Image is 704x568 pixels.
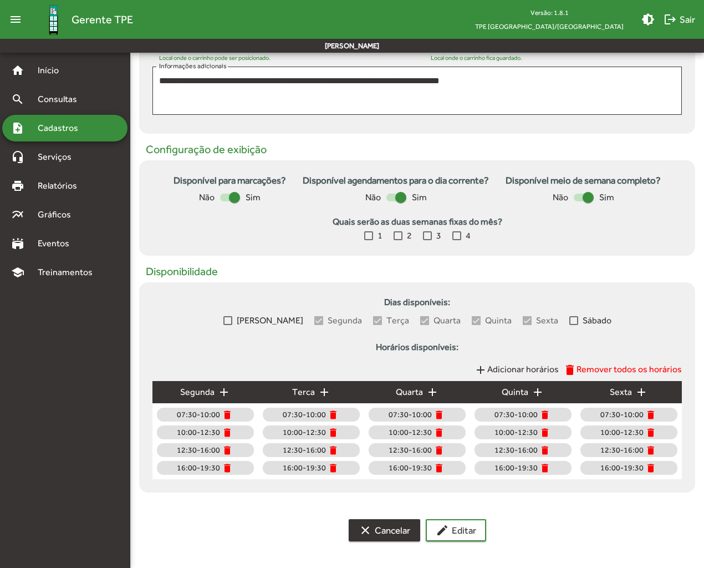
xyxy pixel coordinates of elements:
[180,386,215,399] span: segunda
[377,229,382,242] span: 1
[494,409,538,420] span: 07:30-10:00
[11,64,24,77] mat-icon: home
[433,445,445,456] mat-icon: delete
[177,462,220,474] span: 16:00-19:30
[664,13,677,26] mat-icon: logout
[11,208,24,221] mat-icon: multiline_chart
[246,191,261,204] span: Sim
[31,266,106,279] span: Treinamentos
[292,386,315,399] span: terca
[577,364,682,374] span: Remover todos os horários
[4,8,27,31] mat-icon: menu
[328,445,339,456] mat-icon: delete
[466,19,632,33] span: TPE [GEOGRAPHIC_DATA]/[GEOGRAPHIC_DATA]
[152,341,682,358] strong: Horários disponíveis:
[11,121,24,135] mat-icon: note_add
[494,427,538,438] span: 10:00-12:30
[222,427,233,438] mat-icon: delete
[433,463,445,474] mat-icon: delete
[431,54,522,61] mat-hint: Local onde o carrinho fica guardado.
[600,427,644,438] span: 10:00-12:30
[139,143,695,156] h5: Configuração de exibição
[11,93,24,106] mat-icon: search
[31,237,84,250] span: Eventos
[436,229,441,242] span: 3
[659,9,700,29] button: Sair
[600,409,644,420] span: 07:30-10:00
[389,427,432,438] span: 10:00-12:30
[328,427,339,438] mat-icon: delete
[426,519,486,541] button: Editar
[31,121,93,135] span: Cadastros
[539,445,550,456] mat-icon: delete
[31,93,91,106] span: Consultas
[474,363,487,377] mat-icon: add
[664,9,695,29] span: Sair
[31,64,75,77] span: Início
[389,444,432,456] span: 12:30-16:00
[349,519,420,541] button: Cancelar
[531,386,544,399] mat-icon: add
[27,2,133,38] a: Gerente TPE
[222,463,233,474] mat-icon: delete
[31,179,91,192] span: Relatórios
[283,444,326,456] span: 12:30-16:00
[152,215,682,229] strong: Quais serão as duas semanas fixas do mês?
[485,314,512,327] span: Quinta
[237,314,303,327] span: [PERSON_NAME]
[177,427,220,438] span: 10:00-12:30
[466,6,632,19] div: Versão: 1.8.1
[600,444,644,456] span: 12:30-16:00
[72,11,133,28] span: Gerente TPE
[11,266,24,279] mat-icon: school
[599,191,614,204] span: Sim
[222,409,233,420] mat-icon: delete
[645,463,656,474] mat-icon: delete
[283,427,326,438] span: 10:00-12:30
[389,462,432,474] span: 16:00-19:30
[436,524,449,537] mat-icon: edit
[222,445,233,456] mat-icon: delete
[426,386,439,399] mat-icon: add
[539,427,550,438] mat-icon: delete
[11,179,24,192] mat-icon: print
[365,191,381,204] span: Não
[494,462,538,474] span: 16:00-19:30
[318,386,331,399] mat-icon: add
[563,363,577,377] mat-icon: delete
[433,314,461,327] span: Quarta
[283,409,326,420] span: 07:30-10:00
[359,524,372,537] mat-icon: clear
[466,229,471,242] span: 4
[217,386,231,399] mat-icon: add
[502,386,528,399] span: quinta
[139,265,695,278] h5: Disponibilidade
[645,409,656,420] mat-icon: delete
[328,409,339,420] mat-icon: delete
[31,208,86,221] span: Gráficos
[407,229,412,242] span: 2
[645,427,656,438] mat-icon: delete
[412,191,427,204] span: Sim
[539,463,550,474] mat-icon: delete
[389,409,432,420] span: 07:30-10:00
[328,314,362,327] span: Segunda
[645,445,656,456] mat-icon: delete
[635,386,648,399] mat-icon: add
[35,2,72,38] img: Logo
[487,364,559,374] span: Adicionar horários
[11,150,24,164] mat-icon: headset_mic
[539,409,550,420] mat-icon: delete
[31,150,86,164] span: Serviços
[11,237,24,250] mat-icon: stadium
[494,444,538,456] span: 12:30-16:00
[303,174,489,188] strong: Disponível agendamentos para o dia corrente?
[159,54,271,61] mat-hint: Local onde o carrinho pode ser posicionado.
[436,520,476,540] span: Editar
[359,520,410,540] span: Cancelar
[396,386,423,399] span: quarta
[283,462,326,474] span: 16:00-19:30
[386,314,409,327] span: Terça
[641,13,655,26] mat-icon: brightness_medium
[328,463,339,474] mat-icon: delete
